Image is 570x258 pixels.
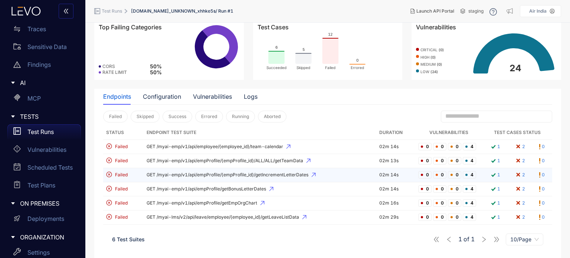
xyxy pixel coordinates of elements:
[7,142,81,160] a: Vulnerabilities
[433,157,446,164] span: 0
[168,114,186,119] span: Success
[27,164,73,171] p: Scheduled Tests
[448,157,461,164] span: 0
[515,213,525,221] a: 2
[20,200,75,207] span: ON PREMISES
[515,157,525,165] a: 2
[297,65,310,70] tspan: Skipped
[433,213,446,221] span: 0
[416,9,454,14] span: Launch API Portal
[201,114,217,119] span: Errored
[448,171,461,179] span: 0
[195,111,223,123] button: Errored
[147,144,373,149] span: GET /myai-emp/v1/api/employee/{employee_id}/team-calendar
[325,65,335,70] tspan: Failed
[433,143,446,150] span: 0
[482,125,552,140] th: Test Cases Status
[103,93,131,100] div: Endpoints
[448,185,461,193] span: 0
[356,58,358,62] tspan: 0
[430,55,436,59] b: ( 0 )
[10,201,16,206] span: caret-right
[143,93,181,100] div: Configuration
[376,168,415,182] td: 02m 14s
[102,70,127,75] span: RATE LIMIT
[404,5,460,17] button: Launch API Portal
[463,143,476,150] span: 4
[147,158,373,163] span: GET /myai-emp/v1/api/empProfile/{empProfile_id}/ALL/ALL/getTeamData
[510,234,539,245] span: 10/Page
[7,91,81,109] a: MCP
[376,182,415,196] td: 02m 14s
[376,140,415,154] td: 02m 14s
[351,65,364,70] tspan: Errored
[489,157,500,165] a: 1
[430,69,438,74] b: ( 24 )
[27,43,67,50] p: Sensitive Data
[7,22,81,39] a: Traces
[418,185,432,193] span: 0
[59,4,73,19] button: double-left
[433,185,446,193] span: 0
[420,48,444,52] span: critical
[115,200,128,206] span: Failed
[10,114,16,119] span: caret-right
[147,200,373,206] span: GET /myai-emp/v1/api/empProfile/getEmpOrgChart
[266,65,286,70] tspan: Succeeded
[226,111,255,123] button: Running
[539,213,545,221] a: 0
[515,199,525,207] a: 2
[420,55,436,60] span: high
[115,158,128,163] span: Failed
[515,143,525,151] a: 2
[115,186,128,192] span: Failed
[150,69,162,75] span: 50 %
[131,111,160,123] button: Skipped
[376,196,415,210] td: 02m 16s
[463,171,476,179] span: 4
[264,114,281,119] span: Aborted
[275,45,278,49] tspan: 6
[4,196,81,211] div: ON PREMISES
[258,111,286,123] button: Aborted
[13,25,21,33] span: swap
[539,199,545,207] a: 0
[10,235,16,240] span: caret-right
[232,114,249,119] span: Running
[63,8,69,15] span: double-left
[418,199,432,207] span: 0
[147,186,373,192] span: GET /myai-emp/v1/api/empProfile/getBonusLetterDates
[418,213,432,221] span: 0
[448,213,461,221] span: 0
[458,236,462,242] span: 1
[328,32,332,36] tspan: 12
[131,9,233,14] span: [DOMAIN_NAME]_UNKNOWN_xhhke5s / Run # 1
[109,114,122,119] span: Failed
[418,157,432,164] span: 0
[376,154,415,168] td: 02m 13s
[193,93,232,100] div: Vulnerabilities
[463,213,476,221] span: 4
[539,185,545,193] a: 0
[463,199,476,207] span: 4
[7,124,81,142] a: Test Runs
[102,64,115,69] span: CORS
[489,143,500,151] a: 1
[448,199,461,207] span: 0
[20,79,75,86] span: AI
[258,24,398,30] div: Test Cases
[13,61,21,68] span: warning
[27,95,41,102] p: MCP
[10,80,16,85] span: caret-right
[489,199,500,207] a: 1
[7,39,81,57] a: Sensitive Data
[463,157,476,164] span: 4
[539,143,545,151] a: 0
[27,61,51,68] p: Findings
[115,144,128,149] span: Failed
[463,185,476,193] span: 4
[147,172,373,177] span: GET /myai-emp/v1/api/empProfile/{empProfile_id}/getIncrementLetterDates
[489,213,500,221] a: 1
[27,26,46,32] p: Traces
[376,125,415,140] th: Duration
